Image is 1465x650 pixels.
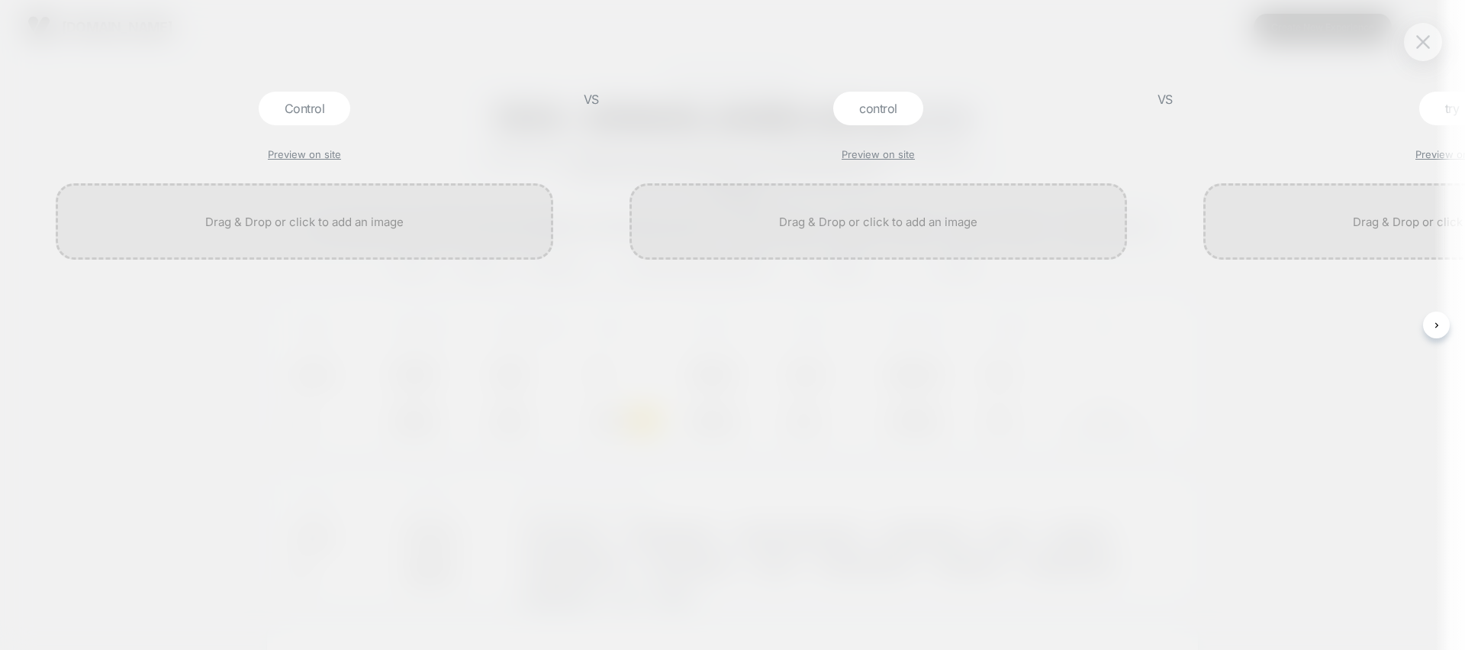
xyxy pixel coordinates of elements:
[842,148,915,160] a: Preview on site
[572,92,610,650] div: VS
[259,92,350,125] div: Control
[1146,92,1184,650] div: VS
[1416,35,1430,48] img: close
[268,148,341,160] a: Preview on site
[833,92,922,125] div: control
